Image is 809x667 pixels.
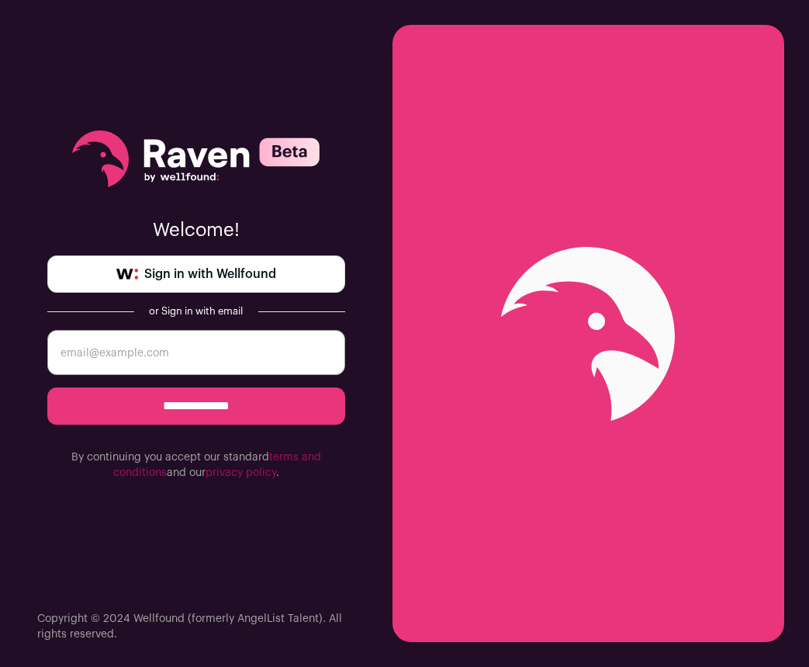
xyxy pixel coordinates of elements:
div: or Sign in with email [147,305,246,318]
a: privacy policy [206,467,276,478]
a: Sign in with Wellfound [47,255,345,293]
input: email@example.com [47,330,345,375]
span: Sign in with Wellfound [144,265,276,283]
p: By continuing you accept our standard and our . [47,450,345,481]
p: Copyright © 2024 Wellfound (formerly AngelList Talent). All rights reserved. [37,611,355,642]
img: wellfound-symbol-flush-black-fb3c872781a75f747ccb3a119075da62bfe97bd399995f84a933054e44a575c4.png [116,269,138,280]
p: Welcome! [47,218,345,243]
